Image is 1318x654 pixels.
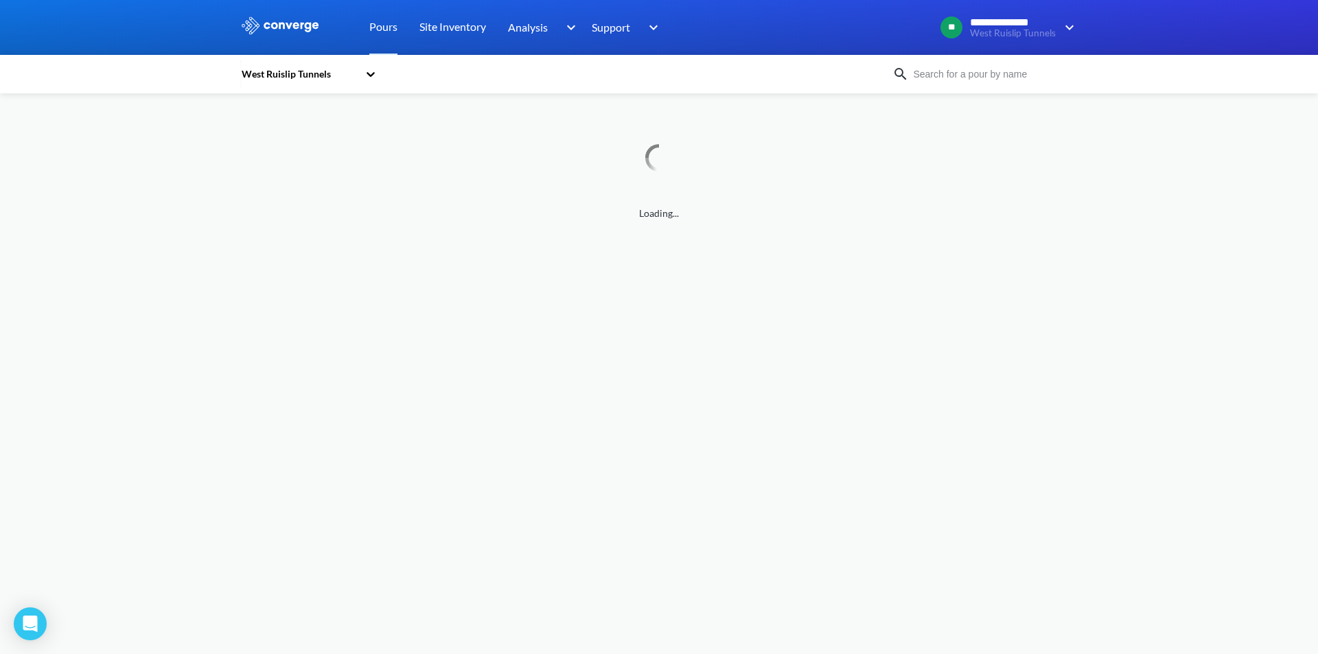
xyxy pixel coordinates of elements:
[508,19,548,36] span: Analysis
[557,19,579,36] img: downArrow.svg
[240,206,1078,221] span: Loading...
[640,19,662,36] img: downArrow.svg
[240,16,320,34] img: logo_ewhite.svg
[592,19,630,36] span: Support
[970,28,1056,38] span: West Ruislip Tunnels
[14,607,47,640] div: Open Intercom Messenger
[909,67,1075,82] input: Search for a pour by name
[240,67,358,82] div: West Ruislip Tunnels
[1056,19,1078,36] img: downArrow.svg
[892,66,909,82] img: icon-search.svg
